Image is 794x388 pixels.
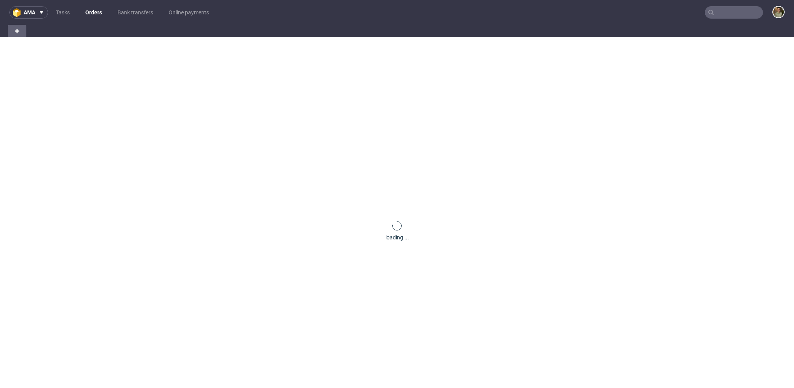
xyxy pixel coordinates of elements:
img: logo [13,8,24,17]
span: ama [24,10,35,15]
button: ama [9,6,48,19]
a: Orders [81,6,107,19]
a: Tasks [51,6,74,19]
a: Bank transfers [113,6,158,19]
a: Online payments [164,6,214,19]
img: Pablo Michaello [773,7,784,17]
div: loading ... [385,234,409,241]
